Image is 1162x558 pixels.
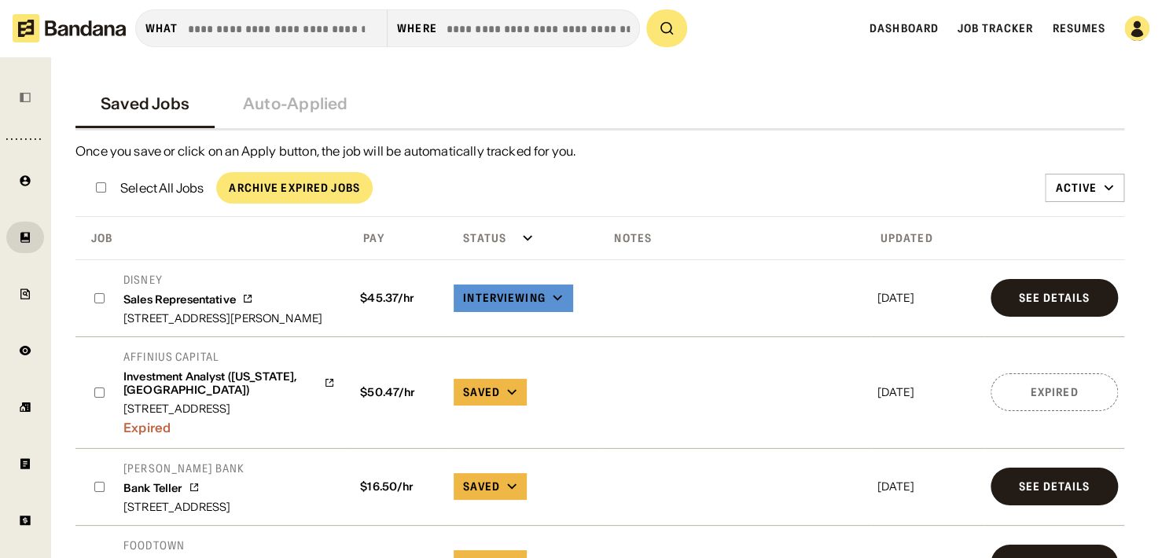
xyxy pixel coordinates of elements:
[351,231,384,245] div: Pay
[450,231,506,245] div: Status
[601,231,652,245] div: Notes
[123,273,322,324] a: DisneySales Representative[STREET_ADDRESS][PERSON_NAME]
[397,21,437,35] div: Where
[145,21,178,35] div: what
[351,226,444,250] div: Click toggle to sort ascending
[877,387,978,398] div: [DATE]
[1030,387,1078,398] div: Expired
[120,182,204,194] div: Select All Jobs
[123,273,322,287] div: Disney
[1019,292,1090,303] div: See Details
[463,385,500,399] div: Saved
[958,21,1033,35] a: Job Tracker
[877,292,978,303] div: [DATE]
[450,226,595,250] div: Click toggle to sort ascending
[354,386,441,399] div: $ 50.47 /hr
[123,461,245,512] a: [PERSON_NAME] BankBank Teller[STREET_ADDRESS]
[79,226,344,250] div: Click toggle to sort descending
[123,350,335,414] a: Affinius CapitalInvestment Analyst ([US_STATE], [GEOGRAPHIC_DATA])[STREET_ADDRESS]
[463,291,545,305] div: Interviewing
[243,94,347,113] div: Auto-Applied
[874,226,981,250] div: Click toggle to sort descending
[123,370,318,397] div: Investment Analyst ([US_STATE], [GEOGRAPHIC_DATA])
[877,481,978,492] div: [DATE]
[1055,181,1097,195] div: Active
[123,350,335,364] div: Affinius Capital
[601,226,867,250] div: Click toggle to sort ascending
[101,94,189,113] div: Saved Jobs
[123,313,322,324] div: [STREET_ADDRESS][PERSON_NAME]
[79,231,112,245] div: Job
[123,461,245,475] div: [PERSON_NAME] Bank
[354,292,441,305] div: $ 45.37 /hr
[229,182,359,193] div: Archive Expired Jobs
[1019,481,1090,492] div: See Details
[123,482,182,495] div: Bank Teller
[870,21,939,35] a: Dashboard
[13,14,126,42] img: Bandana logotype
[123,538,322,552] div: Foodtown
[354,480,441,494] div: $ 16.50 /hr
[123,501,245,512] div: [STREET_ADDRESS]
[123,403,335,414] div: [STREET_ADDRESS]
[75,143,1124,160] div: Once you save or click on an Apply button, the job will be automatically tracked for you.
[123,293,236,307] div: Sales Representative
[463,479,500,494] div: Saved
[123,414,335,435] div: Expired
[874,231,933,245] div: Updated
[1052,21,1105,35] a: Resumes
